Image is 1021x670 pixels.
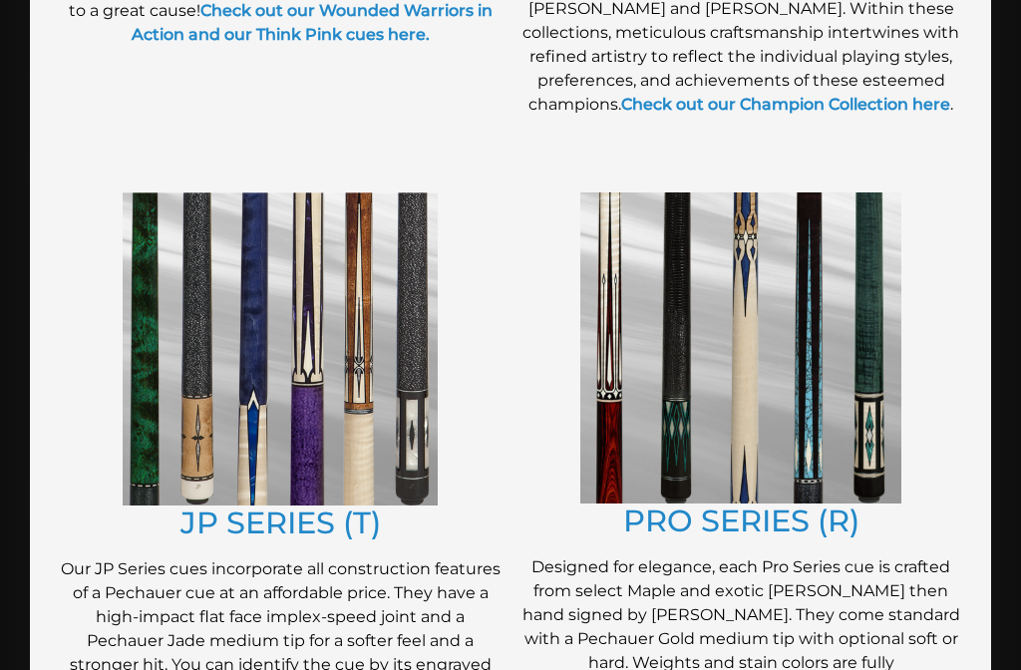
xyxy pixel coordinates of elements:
[621,95,950,114] a: Check out our Champion Collection here
[623,502,859,539] a: PRO SERIES (R)
[180,504,381,541] a: JP SERIES (T)
[132,1,493,44] a: Check out our Wounded Warriors in Action and our Think Pink cues here.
